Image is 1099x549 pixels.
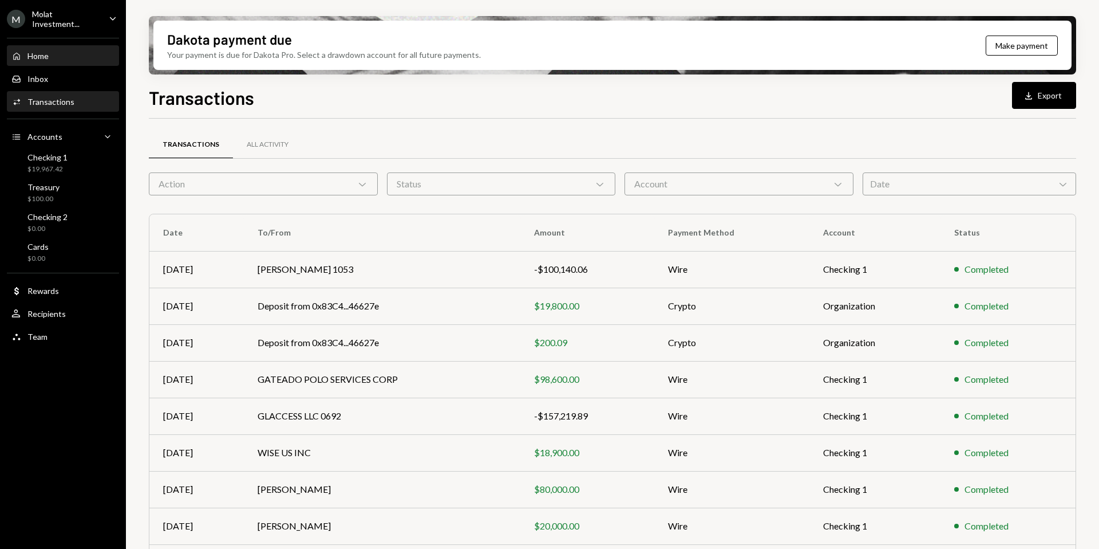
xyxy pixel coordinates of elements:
[32,9,100,29] div: Molat Investment...
[809,251,940,288] td: Checking 1
[7,45,119,66] a: Home
[654,361,809,398] td: Wire
[534,372,641,386] div: $98,600.00
[534,262,641,276] div: -$100,140.06
[244,288,520,324] td: Deposit from 0x83C4...46627e
[809,508,940,544] td: Checking 1
[163,519,230,533] div: [DATE]
[7,179,119,206] a: Treasury$100.00
[534,336,641,350] div: $200.09
[244,324,520,361] td: Deposit from 0x83C4...46627e
[244,398,520,434] td: GLACCESS LLC 0692
[163,446,230,460] div: [DATE]
[7,68,119,89] a: Inbox
[163,483,230,496] div: [DATE]
[163,372,230,386] div: [DATE]
[387,172,616,195] div: Status
[654,288,809,324] td: Crypto
[964,299,1009,313] div: Completed
[27,152,68,162] div: Checking 1
[27,194,60,204] div: $100.00
[244,214,520,251] th: To/From
[149,214,244,251] th: Date
[27,286,59,296] div: Rewards
[809,324,940,361] td: Organization
[149,86,254,109] h1: Transactions
[534,409,641,423] div: -$157,219.89
[7,303,119,324] a: Recipients
[809,214,940,251] th: Account
[654,398,809,434] td: Wire
[27,164,68,174] div: $19,967.42
[27,212,68,222] div: Checking 2
[7,238,119,266] a: Cards$0.00
[27,224,68,234] div: $0.00
[964,372,1009,386] div: Completed
[534,519,641,533] div: $20,000.00
[964,483,1009,496] div: Completed
[964,262,1009,276] div: Completed
[27,309,66,319] div: Recipients
[654,324,809,361] td: Crypto
[7,91,119,112] a: Transactions
[809,361,940,398] td: Checking 1
[809,398,940,434] td: Checking 1
[964,409,1009,423] div: Completed
[534,299,641,313] div: $19,800.00
[7,280,119,301] a: Rewards
[534,483,641,496] div: $80,000.00
[940,214,1076,251] th: Status
[244,508,520,544] td: [PERSON_NAME]
[244,361,520,398] td: GATEADO POLO SERVICES CORP
[654,251,809,288] td: Wire
[534,446,641,460] div: $18,900.00
[7,326,119,347] a: Team
[863,172,1076,195] div: Date
[964,336,1009,350] div: Completed
[809,434,940,471] td: Checking 1
[163,299,230,313] div: [DATE]
[149,172,378,195] div: Action
[27,74,48,84] div: Inbox
[654,508,809,544] td: Wire
[654,434,809,471] td: Wire
[7,209,119,236] a: Checking 2$0.00
[27,182,60,192] div: Treasury
[244,434,520,471] td: WISE US INC
[809,288,940,324] td: Organization
[244,251,520,288] td: [PERSON_NAME] 1053
[7,149,119,177] a: Checking 1$19,967.42
[809,471,940,508] td: Checking 1
[624,172,853,195] div: Account
[520,214,654,251] th: Amount
[654,471,809,508] td: Wire
[27,242,49,252] div: Cards
[27,97,74,107] div: Transactions
[163,140,219,150] div: Transactions
[1012,82,1076,109] button: Export
[986,36,1058,56] button: Make payment
[163,336,230,350] div: [DATE]
[27,254,49,264] div: $0.00
[27,132,62,142] div: Accounts
[27,332,48,342] div: Team
[654,214,809,251] th: Payment Method
[149,130,233,159] a: Transactions
[163,262,230,276] div: [DATE]
[167,49,481,61] div: Your payment is due for Dakota Pro. Select a drawdown account for all future payments.
[244,471,520,508] td: [PERSON_NAME]
[964,446,1009,460] div: Completed
[233,130,302,159] a: All Activity
[7,10,25,28] div: M
[27,51,49,61] div: Home
[7,126,119,147] a: Accounts
[167,30,292,49] div: Dakota payment due
[247,140,288,150] div: All Activity
[163,409,230,423] div: [DATE]
[964,519,1009,533] div: Completed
